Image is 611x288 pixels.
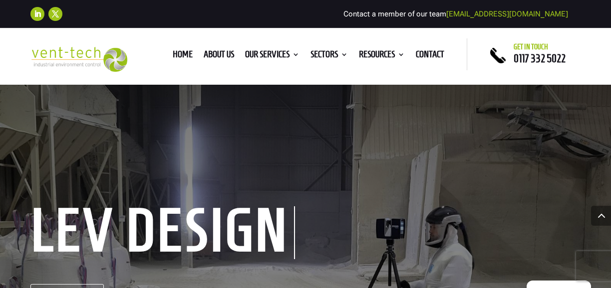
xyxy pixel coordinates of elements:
a: Our Services [245,51,300,62]
a: Follow on LinkedIn [30,7,44,21]
a: [EMAIL_ADDRESS][DOMAIN_NAME] [446,9,568,18]
span: Get in touch [514,43,548,51]
a: Sectors [310,51,348,62]
a: Contact [416,51,444,62]
span: Contact a member of our team [343,9,568,18]
a: 0117 332 5022 [514,52,566,64]
a: Resources [359,51,405,62]
h1: LEV Design [30,206,295,259]
a: Follow on X [48,7,62,21]
img: 2023-09-27T08_35_16.549ZVENT-TECH---Clear-background [30,47,127,72]
a: About us [204,51,234,62]
a: Home [173,51,193,62]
